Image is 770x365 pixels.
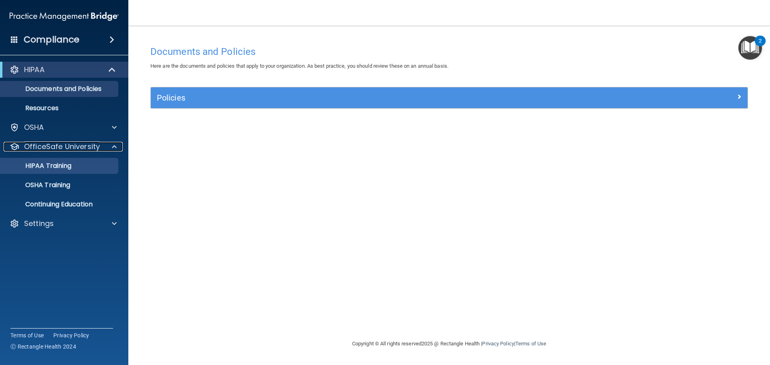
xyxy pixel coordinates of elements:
[10,65,116,75] a: HIPAA
[10,219,117,228] a: Settings
[10,123,117,132] a: OSHA
[157,91,742,104] a: Policies
[515,341,546,347] a: Terms of Use
[5,162,71,170] p: HIPAA Training
[150,63,448,69] span: Here are the documents and policies that apply to your organization. As best practice, you should...
[24,142,100,151] p: OfficeSafe University
[5,181,70,189] p: OSHA Training
[10,8,119,24] img: PMB logo
[157,93,592,102] h5: Policies
[24,34,79,45] h4: Compliance
[482,341,514,347] a: Privacy Policy
[10,331,44,339] a: Terms of Use
[5,104,115,112] p: Resources
[10,343,76,351] span: Ⓒ Rectangle Health 2024
[53,331,89,339] a: Privacy Policy
[5,200,115,208] p: Continuing Education
[24,219,54,228] p: Settings
[24,123,44,132] p: OSHA
[759,41,762,51] div: 2
[738,36,762,60] button: Open Resource Center, 2 new notifications
[24,65,45,75] p: HIPAA
[10,142,117,151] a: OfficeSafe University
[150,46,748,57] h4: Documents and Policies
[5,85,115,93] p: Documents and Policies
[303,331,596,357] div: Copyright © All rights reserved 2025 @ Rectangle Health | |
